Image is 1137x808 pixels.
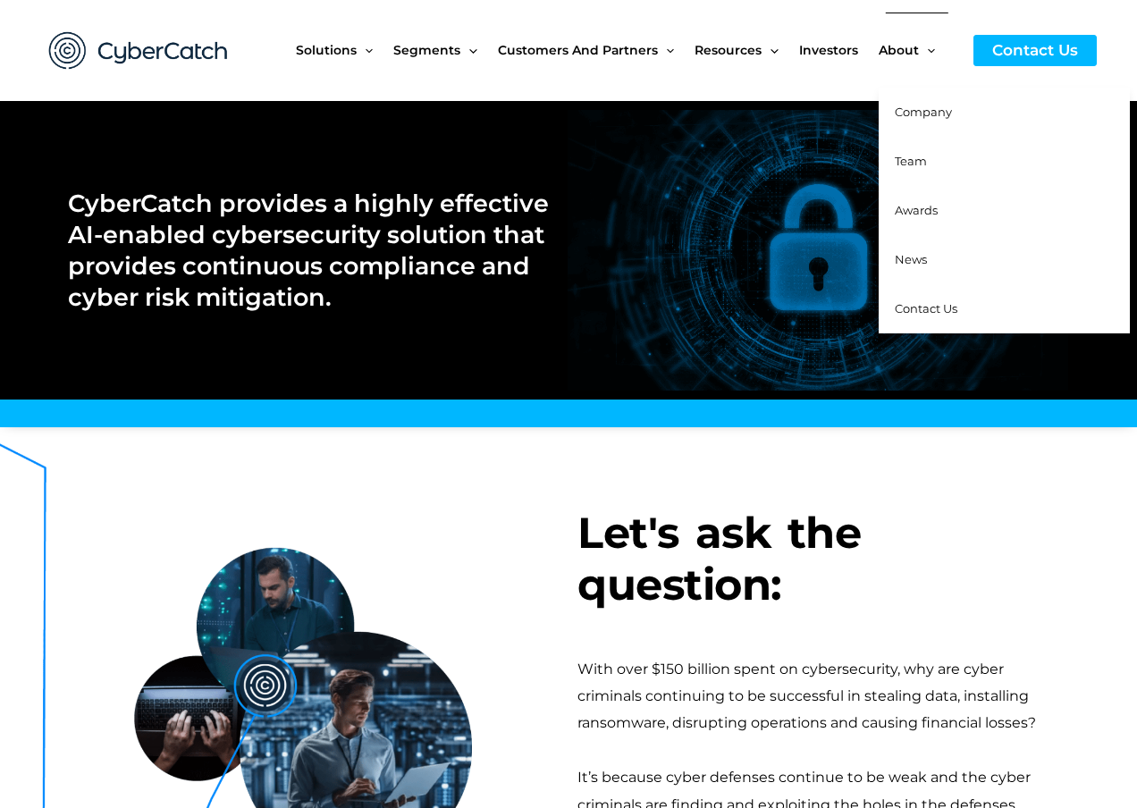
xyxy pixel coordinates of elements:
span: Menu Toggle [658,13,674,88]
span: Awards [895,203,938,217]
h3: Let's ask the question: [577,508,1069,610]
a: Contact Us [973,35,1097,66]
span: News [895,252,927,266]
a: Contact Us [879,284,1130,333]
span: Menu Toggle [357,13,373,88]
span: Contact Us [895,301,957,316]
span: Solutions [296,13,357,88]
span: Team [895,154,927,168]
span: Customers and Partners [498,13,658,88]
span: Menu Toggle [919,13,935,88]
a: Awards [879,186,1130,235]
div: With over $150 billion spent on cybersecurity, why are cyber criminals continuing to be successfu... [577,656,1069,737]
span: Resources [695,13,762,88]
a: News [879,235,1130,284]
span: About [879,13,919,88]
span: Investors [799,13,858,88]
a: Team [879,137,1130,186]
nav: Site Navigation: New Main Menu [296,13,956,88]
h2: CyberCatch provides a highly effective AI-enabled cybersecurity solution that provides continuous... [68,188,550,313]
span: Menu Toggle [762,13,778,88]
a: Company [879,88,1130,137]
span: Menu Toggle [460,13,476,88]
span: Company [895,105,952,119]
span: Segments [393,13,460,88]
img: CyberCatch [31,13,246,88]
a: Investors [799,13,879,88]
